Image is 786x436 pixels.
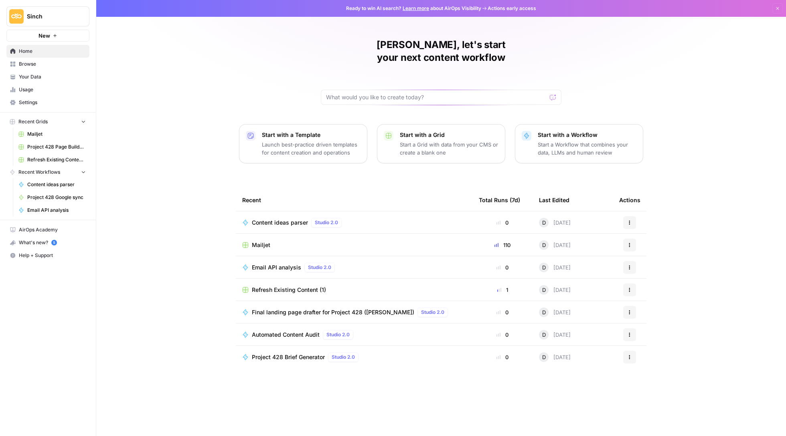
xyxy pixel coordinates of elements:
[9,9,24,24] img: Sinch Logo
[27,181,86,188] span: Content ideas parser
[332,354,355,361] span: Studio 2.0
[27,131,86,138] span: Mailjet
[479,353,526,361] div: 0
[542,263,546,271] span: D
[15,128,89,141] a: Mailjet
[308,264,331,271] span: Studio 2.0
[538,131,636,139] p: Start with a Workflow
[53,241,55,245] text: 5
[6,249,89,262] button: Help + Support
[19,48,86,55] span: Home
[539,307,571,317] div: [DATE]
[15,191,89,204] a: Project 428 Google sync
[479,286,526,294] div: 1
[542,286,546,294] span: D
[6,45,89,58] a: Home
[242,218,466,227] a: Content ideas parserStudio 2.0
[539,330,571,340] div: [DATE]
[7,237,89,249] div: What's new?
[479,219,526,227] div: 0
[6,70,89,83] a: Your Data
[538,141,636,157] p: Start a Workflow that combines your data, LLMs and human review
[539,189,569,211] div: Last Edited
[315,219,338,226] span: Studio 2.0
[15,141,89,153] a: Project 428 Page Builder Tracker (NEW)
[421,309,444,316] span: Studio 2.0
[19,99,86,106] span: Settings
[6,116,89,128] button: Recent Grids
[326,93,547,101] input: What would you like to create today?
[19,73,86,80] span: Your Data
[6,83,89,96] a: Usage
[515,124,643,163] button: Start with a WorkflowStart a Workflow that combines your data, LLMs and human review
[377,124,505,163] button: Start with a GridStart a Grid with data from your CMS or create a blank one
[242,241,466,249] a: Mailjet
[15,204,89,217] a: Email API analysis
[252,241,270,249] span: Mailjet
[242,286,466,294] a: Refresh Existing Content (1)
[38,32,50,40] span: New
[252,263,301,271] span: Email API analysis
[479,241,526,249] div: 110
[19,226,86,233] span: AirOps Academy
[400,141,498,157] p: Start a Grid with data from your CMS or create a blank one
[488,5,536,12] span: Actions early access
[542,331,546,339] span: D
[400,131,498,139] p: Start with a Grid
[6,236,89,249] button: What's new? 5
[403,5,429,11] a: Learn more
[619,189,640,211] div: Actions
[252,353,325,361] span: Project 428 Brief Generator
[27,143,86,151] span: Project 428 Page Builder Tracker (NEW)
[346,5,481,12] span: Ready to win AI search? about AirOps Visibility
[15,153,89,166] a: Refresh Existing Content (1)
[242,352,466,362] a: Project 428 Brief GeneratorStudio 2.0
[19,252,86,259] span: Help + Support
[252,331,320,339] span: Automated Content Audit
[19,60,86,68] span: Browse
[27,12,75,20] span: Sinch
[242,189,466,211] div: Recent
[6,223,89,236] a: AirOps Academy
[6,58,89,70] a: Browse
[19,86,86,93] span: Usage
[539,218,571,227] div: [DATE]
[6,166,89,178] button: Recent Workflows
[6,96,89,109] a: Settings
[51,240,57,245] a: 5
[27,156,86,163] span: Refresh Existing Content (1)
[542,219,546,227] span: D
[18,169,60,176] span: Recent Workflows
[242,263,466,272] a: Email API analysisStudio 2.0
[15,178,89,191] a: Content ideas parser
[539,240,571,250] div: [DATE]
[262,131,361,139] p: Start with a Template
[252,219,308,227] span: Content ideas parser
[542,241,546,249] span: D
[479,331,526,339] div: 0
[239,124,367,163] button: Start with a TemplateLaunch best-practice driven templates for content creation and operations
[242,330,466,340] a: Automated Content AuditStudio 2.0
[479,263,526,271] div: 0
[321,38,561,64] h1: [PERSON_NAME], let's start your next content workflow
[262,141,361,157] p: Launch best-practice driven templates for content creation and operations
[542,353,546,361] span: D
[542,308,546,316] span: D
[27,194,86,201] span: Project 428 Google sync
[479,308,526,316] div: 0
[18,118,48,125] span: Recent Grids
[539,285,571,295] div: [DATE]
[252,286,326,294] span: Refresh Existing Content (1)
[326,331,350,338] span: Studio 2.0
[242,307,466,317] a: Final landing page drafter for Project 428 ([PERSON_NAME])Studio 2.0
[252,308,414,316] span: Final landing page drafter for Project 428 ([PERSON_NAME])
[27,207,86,214] span: Email API analysis
[539,352,571,362] div: [DATE]
[6,6,89,26] button: Workspace: Sinch
[6,30,89,42] button: New
[479,189,520,211] div: Total Runs (7d)
[539,263,571,272] div: [DATE]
